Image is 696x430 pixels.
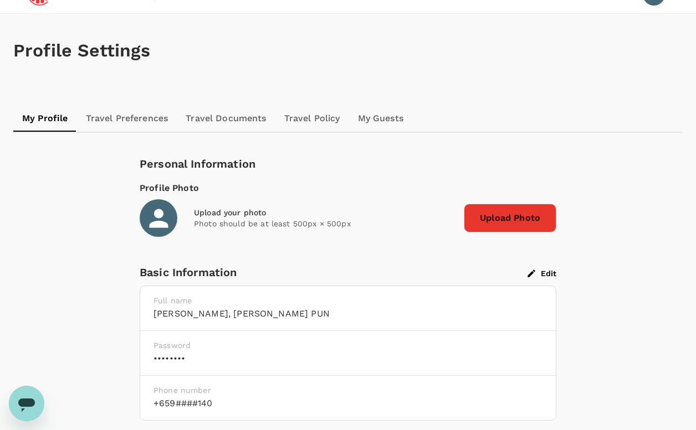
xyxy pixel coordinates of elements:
[153,351,543,366] h6: ••••••••
[349,105,412,132] a: My Guests
[153,306,543,322] h6: [PERSON_NAME], [PERSON_NAME] PUN
[153,340,543,351] p: Password
[9,386,44,421] iframe: Button to launch messaging window
[140,182,556,195] div: Profile Photo
[13,40,683,61] h1: Profile Settings
[77,105,177,132] a: Travel Preferences
[13,105,77,132] a: My Profile
[464,204,556,232] span: Upload Photo
[153,396,543,411] h6: +659####140
[194,218,455,229] p: Photo should be at least 500px × 500px
[528,268,556,278] button: Edit
[140,155,556,173] div: Personal Information
[153,295,543,306] p: Full name
[153,385,543,396] p: Phone number
[177,105,275,132] a: Travel Documents
[194,207,455,218] div: Upload your photo
[275,105,349,132] a: Travel Policy
[140,263,528,281] div: Basic Information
